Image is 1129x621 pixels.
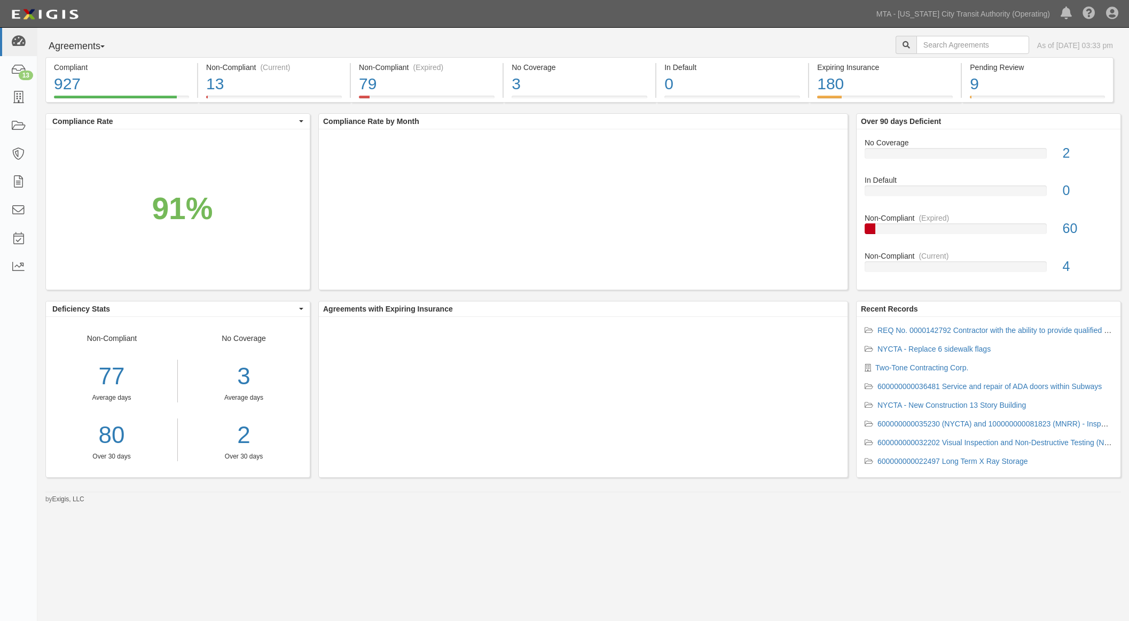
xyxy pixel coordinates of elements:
a: 2 [186,418,302,452]
img: logo-5460c22ac91f19d4615b14bd174203de0afe785f0fc80cf4dbbc73dc1793850b.png [8,5,82,24]
a: Non-Compliant(Current)4 [865,251,1112,281]
button: Agreements [45,36,126,57]
a: Compliant927 [45,96,197,104]
div: 0 [664,73,800,96]
div: Over 30 days [186,452,302,461]
small: by [45,495,84,504]
div: 60 [1055,219,1121,238]
div: Pending Review [970,62,1105,73]
div: Compliant [54,62,189,73]
div: Non-Compliant [857,251,1120,261]
div: 13 [19,71,33,80]
div: 4 [1055,257,1121,276]
div: Average days [46,393,177,402]
b: Agreements with Expiring Insurance [323,305,453,313]
div: 13 [206,73,342,96]
div: (Current) [919,251,948,261]
div: (Expired) [919,213,949,223]
a: Expiring Insurance180 [809,96,961,104]
a: Non-Compliant(Expired)60 [865,213,1112,251]
a: 600000000022497 Long Term X Ray Storage [877,457,1028,465]
div: Non-Compliant [857,213,1120,223]
a: 600000000036481 Service and repair of ADA doors within Subways [877,382,1102,391]
button: Compliance Rate [46,114,310,129]
a: MTA - [US_STATE] City Transit Authority (Operating) [871,3,1055,25]
div: Average days [186,393,302,402]
div: In Default [664,62,800,73]
div: 91% [152,187,213,231]
div: 927 [54,73,189,96]
a: NYCTA - Replace 6 sidewalk flags [877,345,991,353]
div: Non-Compliant (Current) [206,62,342,73]
div: No Coverage [178,333,310,461]
a: No Coverage3 [504,96,655,104]
div: 3 [186,360,302,393]
a: No Coverage2 [865,137,1112,175]
a: 80 [46,418,177,452]
span: Compliance Rate [52,116,296,127]
a: Non-Compliant(Current)13 [198,96,350,104]
div: No Coverage [512,62,647,73]
div: 3 [512,73,647,96]
a: Non-Compliant(Expired)79 [351,96,503,104]
button: Deficiency Stats [46,301,310,316]
a: NYCTA - New Construction 13 Story Building [877,401,1026,409]
a: In Default0 [656,96,808,104]
div: Non-Compliant (Expired) [359,62,495,73]
div: Over 30 days [46,452,177,461]
i: Help Center - Complianz [1083,7,1095,20]
div: Non-Compliant [46,333,178,461]
div: 77 [46,360,177,393]
div: Expiring Insurance [817,62,953,73]
a: In Default0 [865,175,1112,213]
div: In Default [857,175,1120,185]
div: 9 [970,73,1105,96]
div: (Current) [260,62,290,73]
div: 2 [1055,144,1121,163]
a: Pending Review9 [962,96,1114,104]
div: (Expired) [413,62,443,73]
b: Compliance Rate by Month [323,117,419,126]
a: Exigis, LLC [52,495,84,503]
b: Over 90 days Deficient [861,117,941,126]
a: Two-Tone Contracting Corp. [875,363,968,372]
div: No Coverage [857,137,1120,148]
span: Deficiency Stats [52,304,296,314]
input: Search Agreements [916,36,1029,54]
div: 0 [1055,181,1121,200]
div: 180 [817,73,953,96]
b: Recent Records [861,305,918,313]
div: 79 [359,73,495,96]
div: As of [DATE] 03:33 pm [1037,40,1113,51]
